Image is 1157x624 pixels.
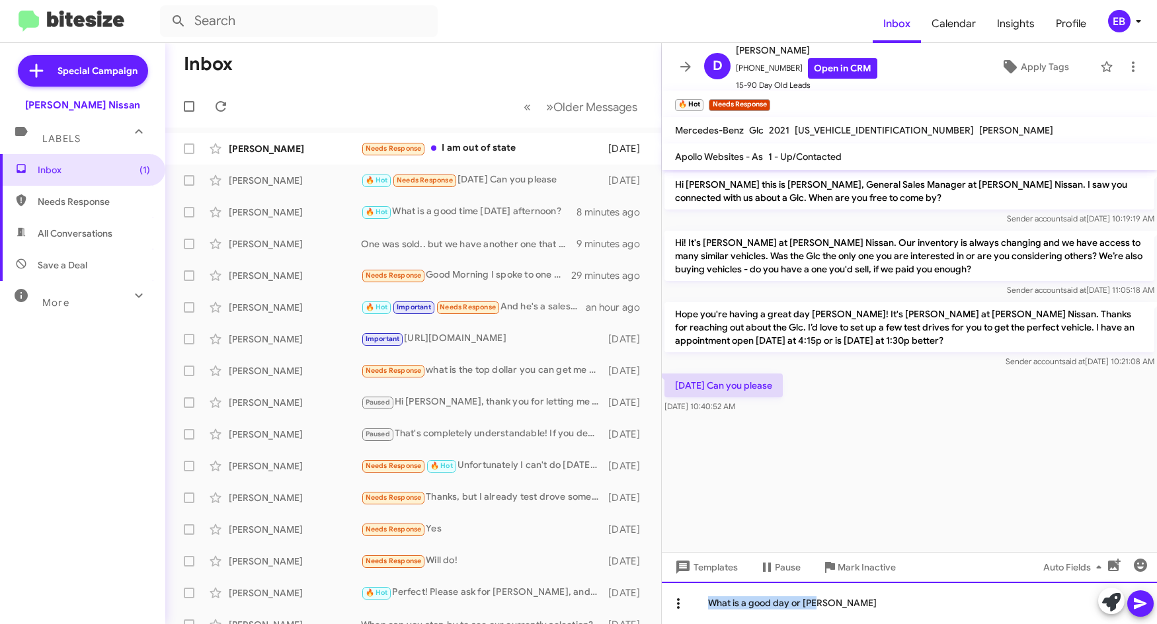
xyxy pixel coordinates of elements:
span: Needs Response [397,176,453,184]
span: Mercedes-Benz [675,124,744,136]
span: Labels [42,133,81,145]
p: Hi [PERSON_NAME] this is [PERSON_NAME], General Sales Manager at [PERSON_NAME] Nissan. I saw you ... [664,173,1154,210]
div: [DATE] [605,491,651,504]
div: What is a good day or [PERSON_NAME] [662,582,1157,624]
span: Mark Inactive [838,555,896,579]
span: Apollo Websites - As [675,151,763,163]
span: [DATE] 10:40:52 AM [664,401,735,411]
div: Good Morning I spoke to one of your Sales reps and they said that the Nissan I was looking ag has... [361,268,571,283]
div: [DATE] [605,396,651,409]
p: [DATE] Can you please [664,373,783,397]
div: [PERSON_NAME] [229,586,361,600]
span: [PERSON_NAME] [979,124,1053,136]
div: 9 minutes ago [577,237,651,251]
div: [URL][DOMAIN_NAME] [361,331,605,346]
div: One was sold.. but we have another one that will be here this week [361,237,577,251]
span: [PERSON_NAME] [736,42,877,58]
button: Mark Inactive [811,555,906,579]
span: Important [397,303,431,311]
span: D [713,56,723,77]
div: I am out of state [361,141,605,156]
span: Sender account [DATE] 11:05:18 AM [1007,285,1154,295]
span: More [42,297,69,309]
div: [PERSON_NAME] Nissan [25,98,140,112]
span: 🔥 Hot [366,303,388,311]
small: Needs Response [709,99,770,111]
span: Auto Fields [1043,555,1107,579]
span: 🔥 Hot [366,176,388,184]
button: Auto Fields [1033,555,1117,579]
div: Unfortunately I can't do [DATE]. Can you do [DATE] in the afternoon? [361,458,605,473]
div: [PERSON_NAME] [229,332,361,346]
span: Special Campaign [58,64,138,77]
a: Profile [1045,5,1097,43]
span: said at [1063,285,1086,295]
button: Apply Tags [975,55,1094,79]
div: [PERSON_NAME] [229,428,361,441]
div: [PERSON_NAME] [229,269,361,282]
button: Pause [748,555,811,579]
span: said at [1063,214,1086,223]
div: [DATE] [605,523,651,536]
div: [DATE] [605,364,651,377]
a: Calendar [921,5,986,43]
input: Search [160,5,438,37]
span: 🔥 Hot [366,588,388,597]
div: [PERSON_NAME] [229,523,361,536]
div: [DATE] [605,332,651,346]
a: Special Campaign [18,55,148,87]
div: what is the top dollar you can get me for my trade for this vehicle [361,363,605,378]
span: Sender account [DATE] 10:19:19 AM [1007,214,1154,223]
div: And he's a sales mgr [361,299,586,315]
div: [PERSON_NAME] [229,237,361,251]
div: [PERSON_NAME] [229,459,361,473]
div: [PERSON_NAME] [229,364,361,377]
div: [PERSON_NAME] [229,206,361,219]
span: Paused [366,430,390,438]
a: Inbox [873,5,921,43]
div: [DATE] [605,428,651,441]
span: » [546,98,553,115]
div: [DATE] [605,459,651,473]
div: [PERSON_NAME] [229,142,361,155]
span: [PHONE_NUMBER] [736,58,877,79]
span: Needs Response [366,366,422,375]
p: Hope you're having a great day [PERSON_NAME]! It's [PERSON_NAME] at [PERSON_NAME] Nissan. Thanks ... [664,302,1154,352]
div: [PERSON_NAME] [229,396,361,409]
span: Apply Tags [1021,55,1069,79]
div: EB [1108,10,1131,32]
button: EB [1097,10,1142,32]
span: Needs Response [366,557,422,565]
small: 🔥 Hot [675,99,703,111]
span: 🔥 Hot [366,208,388,216]
div: [PERSON_NAME] [229,301,361,314]
div: [DATE] [605,555,651,568]
span: Needs Response [366,493,422,502]
a: Insights [986,5,1045,43]
span: Needs Response [38,195,150,208]
span: Pause [775,555,801,579]
a: Open in CRM [808,58,877,79]
div: [DATE] Can you please [361,173,605,188]
div: Hi [PERSON_NAME], thank you for letting me know! I completely understand—feel free to continue wo... [361,395,605,410]
div: [DATE] [605,586,651,600]
div: 8 minutes ago [577,206,651,219]
div: Will do! [361,553,605,568]
span: 2021 [769,124,789,136]
div: [PERSON_NAME] [229,555,361,568]
span: (1) [140,163,150,176]
div: Yes [361,522,605,537]
span: said at [1062,356,1085,366]
nav: Page navigation example [516,93,645,120]
div: That's completely understandable! If you decide to explore selling your vehicle or have any quest... [361,426,605,442]
span: Sender account [DATE] 10:21:08 AM [1006,356,1154,366]
button: Previous [516,93,539,120]
p: Hi! It's [PERSON_NAME] at [PERSON_NAME] Nissan. Our inventory is always changing and we have acce... [664,231,1154,281]
span: Older Messages [553,100,637,114]
span: Needs Response [366,144,422,153]
span: Save a Deal [38,258,87,272]
div: [DATE] [605,142,651,155]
